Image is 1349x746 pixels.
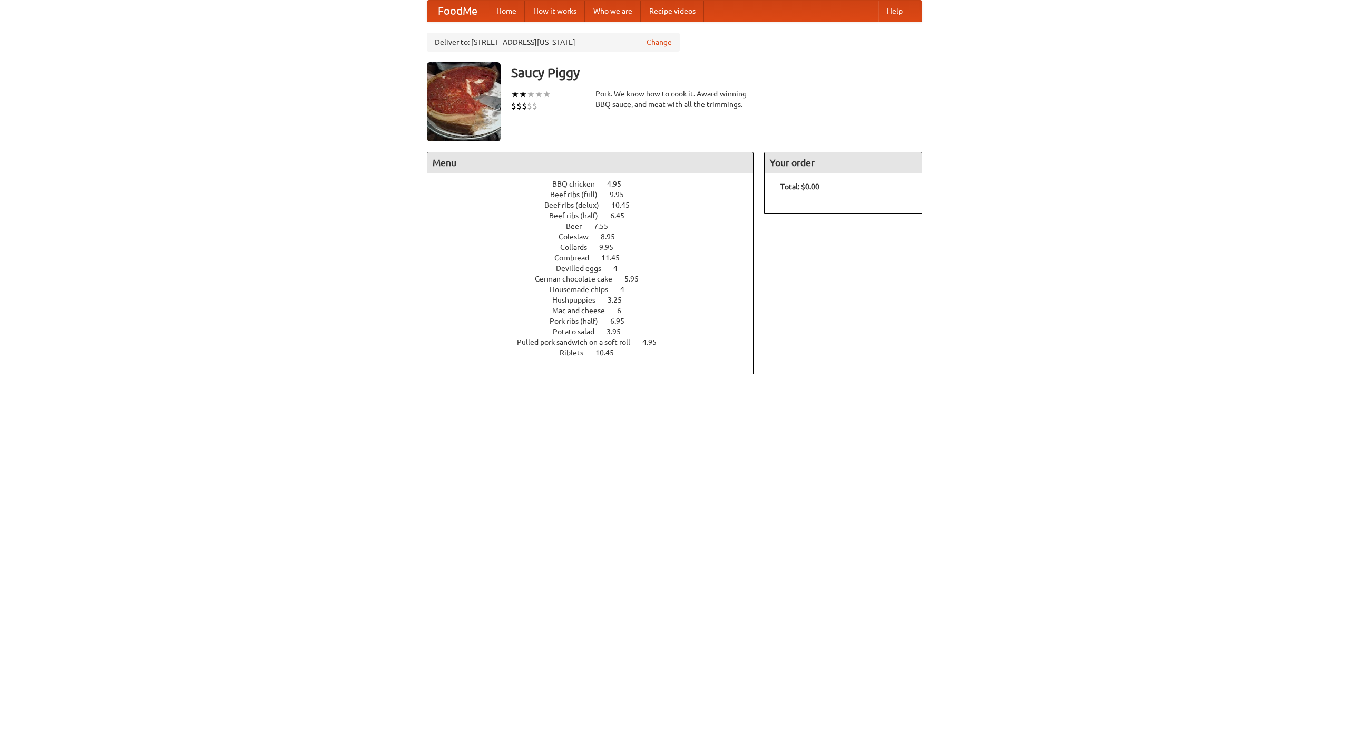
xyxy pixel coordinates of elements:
div: Deliver to: [STREET_ADDRESS][US_STATE] [427,33,680,52]
a: Cornbread 11.45 [554,254,639,262]
span: Beef ribs (half) [549,211,609,220]
span: Cornbread [554,254,600,262]
a: Devilled eggs 4 [556,264,637,273]
span: Housemade chips [550,285,619,294]
span: Collards [560,243,598,251]
span: 3.95 [607,327,631,336]
a: FoodMe [427,1,488,22]
span: 10.45 [611,201,640,209]
a: Riblets 10.45 [560,348,633,357]
a: Hushpuppies 3.25 [552,296,641,304]
span: Potato salad [553,327,605,336]
h4: Menu [427,152,753,173]
li: $ [516,100,522,112]
li: $ [532,100,537,112]
span: 4 [620,285,635,294]
li: ★ [543,89,551,100]
h3: Saucy Piggy [511,62,922,83]
div: Pork. We know how to cook it. Award-winning BBQ sauce, and meat with all the trimmings. [595,89,754,110]
span: 9.95 [599,243,624,251]
span: 11.45 [601,254,630,262]
a: Pork ribs (half) 6.95 [550,317,644,325]
a: Home [488,1,525,22]
b: Total: $0.00 [780,182,819,191]
a: Housemade chips 4 [550,285,644,294]
span: Beer [566,222,592,230]
a: Help [878,1,911,22]
span: Riblets [560,348,594,357]
a: Who we are [585,1,641,22]
a: Recipe videos [641,1,704,22]
li: ★ [535,89,543,100]
span: 10.45 [595,348,624,357]
span: 8.95 [601,232,625,241]
span: 3.25 [608,296,632,304]
li: $ [527,100,532,112]
span: Beef ribs (delux) [544,201,610,209]
a: Coleslaw 8.95 [559,232,634,241]
a: German chocolate cake 5.95 [535,275,658,283]
span: Devilled eggs [556,264,612,273]
li: ★ [519,89,527,100]
span: 5.95 [624,275,649,283]
span: 4 [613,264,628,273]
li: $ [522,100,527,112]
span: 7.55 [594,222,619,230]
li: $ [511,100,516,112]
a: Pulled pork sandwich on a soft roll 4.95 [517,338,676,346]
span: 4.95 [642,338,667,346]
span: Mac and cheese [552,306,615,315]
a: Mac and cheese 6 [552,306,641,315]
a: Beef ribs (half) 6.45 [549,211,644,220]
span: Hushpuppies [552,296,606,304]
a: Beer 7.55 [566,222,628,230]
span: Beef ribs (full) [550,190,608,199]
span: 6.95 [610,317,635,325]
a: Collards 9.95 [560,243,633,251]
span: BBQ chicken [552,180,605,188]
a: BBQ chicken 4.95 [552,180,641,188]
a: Potato salad 3.95 [553,327,640,336]
a: How it works [525,1,585,22]
span: Coleslaw [559,232,599,241]
li: ★ [527,89,535,100]
a: Beef ribs (delux) 10.45 [544,201,649,209]
span: Pulled pork sandwich on a soft roll [517,338,641,346]
span: 6 [617,306,632,315]
li: ★ [511,89,519,100]
img: angular.jpg [427,62,501,141]
a: Change [647,37,672,47]
span: 9.95 [610,190,634,199]
span: 6.45 [610,211,635,220]
span: 4.95 [607,180,632,188]
span: German chocolate cake [535,275,623,283]
h4: Your order [765,152,922,173]
a: Beef ribs (full) 9.95 [550,190,643,199]
span: Pork ribs (half) [550,317,609,325]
